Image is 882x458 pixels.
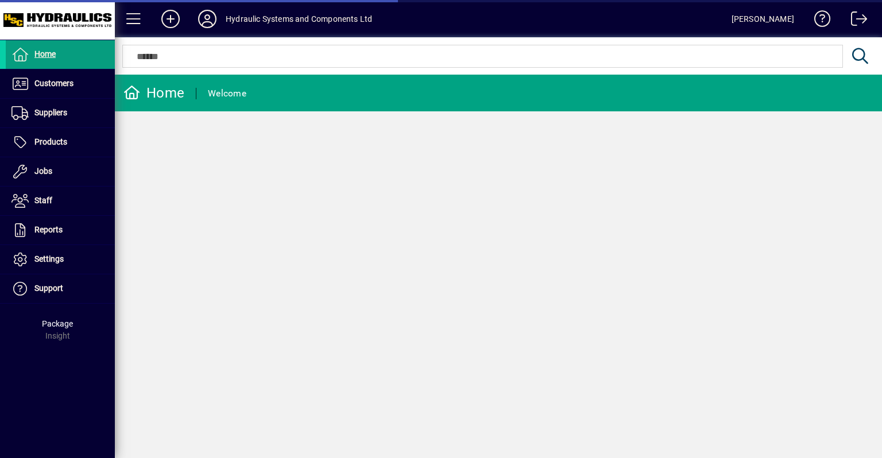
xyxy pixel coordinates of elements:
[34,254,64,263] span: Settings
[34,108,67,117] span: Suppliers
[34,79,73,88] span: Customers
[6,216,115,244] a: Reports
[226,10,372,28] div: Hydraulic Systems and Components Ltd
[34,225,63,234] span: Reports
[6,99,115,127] a: Suppliers
[806,2,831,40] a: Knowledge Base
[34,49,56,59] span: Home
[6,69,115,98] a: Customers
[34,284,63,293] span: Support
[6,187,115,215] a: Staff
[6,157,115,186] a: Jobs
[208,84,246,103] div: Welcome
[34,137,67,146] span: Products
[732,10,794,28] div: [PERSON_NAME]
[189,9,226,29] button: Profile
[842,2,868,40] a: Logout
[34,166,52,176] span: Jobs
[6,128,115,157] a: Products
[34,196,52,205] span: Staff
[123,84,184,102] div: Home
[42,319,73,328] span: Package
[152,9,189,29] button: Add
[6,245,115,274] a: Settings
[6,274,115,303] a: Support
